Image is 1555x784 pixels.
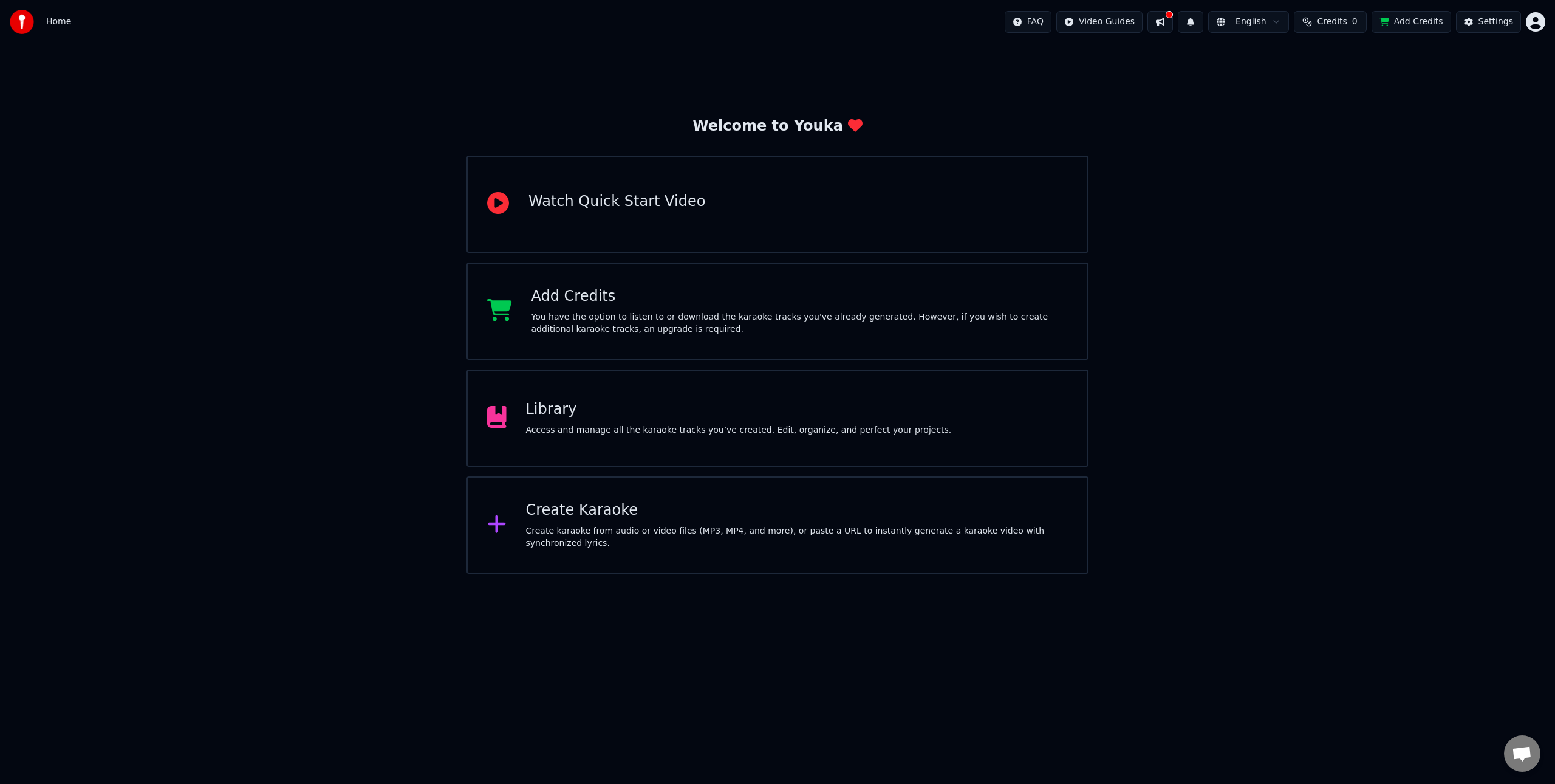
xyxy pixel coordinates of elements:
[526,424,952,436] div: Access and manage all the karaoke tracks you’ve created. Edit, organize, and perfect your projects.
[692,117,863,136] div: Welcome to Youka
[526,501,1068,520] div: Create Karaoke
[1504,735,1540,772] a: Open chat
[1294,11,1367,33] button: Credits0
[1456,11,1521,33] button: Settings
[526,525,1068,549] div: Create karaoke from audio or video files (MP3, MP4, and more), or paste a URL to instantly genera...
[1352,16,1358,28] span: 0
[531,311,1068,335] div: You have the option to listen to or download the karaoke tracks you've already generated. However...
[1478,16,1513,28] div: Settings
[528,192,705,211] div: Watch Quick Start Video
[526,400,952,419] div: Library
[1005,11,1051,33] button: FAQ
[46,16,71,28] span: Home
[1317,16,1347,28] span: Credits
[531,287,1068,306] div: Add Credits
[46,16,71,28] nav: breadcrumb
[10,10,34,34] img: youka
[1372,11,1451,33] button: Add Credits
[1056,11,1143,33] button: Video Guides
